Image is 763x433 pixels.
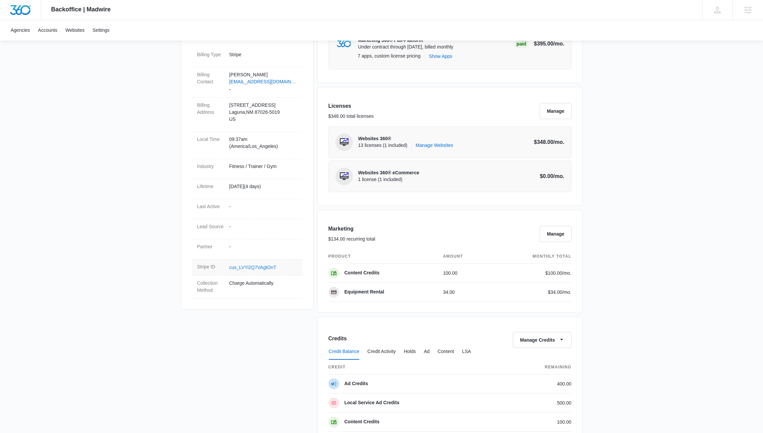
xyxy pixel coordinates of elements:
dt: Local Time [197,136,224,143]
a: Settings [89,20,114,40]
span: 13 licenses (1 included) [358,142,453,149]
div: Collection MethodCharge Automatically [192,276,302,298]
span: Backoffice | Madwire [51,6,111,13]
p: Local Service Ad Credits [345,400,399,406]
p: Marketing 360® Full-Platform [358,37,454,44]
span: 1 license (1 included) [358,176,419,183]
button: Manage Credits [513,332,571,348]
div: Stripe IDcus_LVYi2Q7VAgtOnT [192,259,302,276]
p: Under contract through [DATE], billed monthly [358,44,454,51]
td: 500.00 [500,394,571,413]
td: 400.00 [500,374,571,394]
dt: Last Active [197,203,224,210]
a: cus_LVYi2Q7VAgtOnT [229,265,277,270]
div: Paid [515,40,528,48]
p: Equipment Rental [345,289,384,295]
a: Manage Websites [416,142,453,149]
dd: - [229,71,297,93]
p: $395.00 [533,40,564,48]
p: Stripe [229,51,297,58]
th: Remaining [500,360,571,374]
p: Ad Credits [345,380,368,387]
th: monthly total [492,249,571,264]
a: Agencies [7,20,34,40]
button: LSA [462,344,471,360]
div: Lifetime[DATE](4 days) [192,179,302,199]
th: amount [438,249,492,264]
button: Show Apps [429,53,452,60]
dt: Partner [197,243,224,250]
button: Manage [540,226,571,242]
p: - [229,203,297,210]
div: Billing Address[STREET_ADDRESS]Laguna,NM 87026-5019US [192,98,302,132]
a: Websites [61,20,88,40]
button: Credit Activity [367,344,396,360]
span: /mo. [562,289,571,295]
dt: Billing Address [197,102,224,116]
h3: Credits [328,335,347,343]
div: Partner- [192,239,302,259]
div: Billing Contact[PERSON_NAME][EMAIL_ADDRESS][DOMAIN_NAME]- [192,67,302,98]
div: Last Active- [192,199,302,219]
p: [PERSON_NAME] [229,71,297,78]
p: - [229,223,297,230]
p: Charge Automatically [229,280,297,287]
p: [STREET_ADDRESS] Laguna , NM 87026-5019 US [229,102,297,123]
button: Manage [540,103,571,119]
p: $348.00 [533,138,564,146]
button: Ad [424,344,430,360]
p: Content Credits [345,270,380,276]
p: Websites 360® [358,136,453,142]
p: $134.00 recurring total [328,236,375,243]
a: [EMAIL_ADDRESS][DOMAIN_NAME] [229,78,297,85]
p: Content Credits [345,419,380,425]
div: Lead Source- [192,219,302,239]
dt: Industry [197,163,224,170]
p: $0.00 [533,172,564,180]
th: product [328,249,438,264]
span: /mo. [553,139,564,145]
p: Fitness / Trainer / Gym [229,163,297,170]
td: 100.00 [438,264,492,283]
td: 100.00 [500,413,571,432]
span: /mo. [553,41,564,47]
p: Websites 360® eCommerce [358,170,419,176]
p: $34.00 [540,289,571,296]
p: - [229,243,297,250]
dt: Lead Source [197,223,224,230]
dt: Billing Type [197,51,224,58]
button: Credit Balance [329,344,360,360]
p: [DATE] ( 4 days ) [229,183,297,190]
span: /mo. [562,270,571,276]
div: Billing TypeStripe [192,47,302,67]
div: IndustryFitness / Trainer / Gym [192,159,302,179]
a: Accounts [34,20,62,40]
p: $348.00 total licenses [328,113,374,120]
dt: Stripe ID [197,263,224,270]
td: 34.00 [438,283,492,302]
dt: Lifetime [197,183,224,190]
span: /mo. [553,173,564,179]
th: credit [328,360,500,374]
p: $100.00 [540,270,571,277]
h3: Licenses [328,102,374,110]
div: Local Time09:37am (America/Los_Angeles) [192,132,302,159]
h3: Marketing [328,225,375,233]
button: Content [438,344,454,360]
p: 09:37am ( America/Los_Angeles ) [229,136,297,150]
button: Holds [404,344,416,360]
dt: Collection Method [197,280,224,294]
dt: Billing Contact [197,71,224,85]
img: marketing360Logo [337,40,351,48]
p: 7 apps, custom license pricing [358,53,421,60]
